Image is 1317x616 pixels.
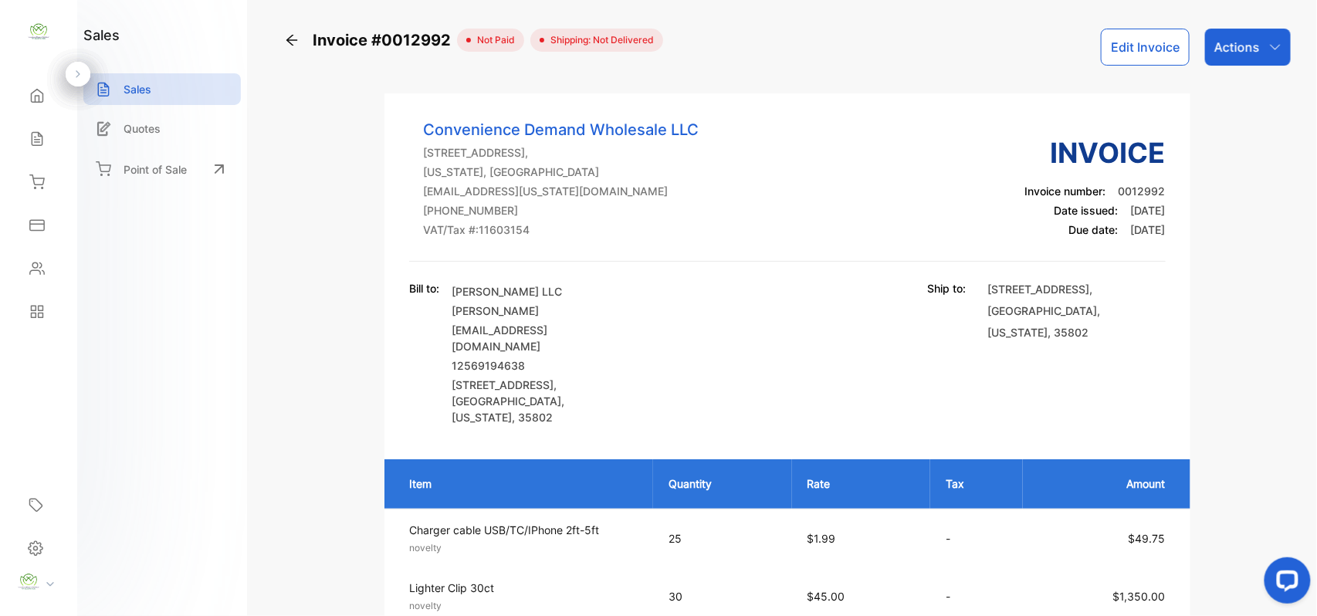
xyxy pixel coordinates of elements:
[17,570,40,594] img: profile
[1069,223,1119,236] span: Due date:
[83,73,241,105] a: Sales
[124,161,187,178] p: Point of Sale
[946,588,1007,604] p: -
[409,476,638,492] p: Item
[423,202,699,218] p: [PHONE_NUMBER]
[452,303,629,319] p: [PERSON_NAME]
[807,532,836,545] span: $1.99
[544,33,654,47] span: Shipping: Not Delivered
[423,222,699,238] p: VAT/Tax #: 11603154
[1101,29,1190,66] button: Edit Invoice
[83,113,241,144] a: Quotes
[928,280,967,296] p: Ship to:
[452,283,629,300] p: [PERSON_NAME] LLC
[124,81,151,97] p: Sales
[423,183,699,199] p: [EMAIL_ADDRESS][US_STATE][DOMAIN_NAME]
[27,20,50,43] img: logo
[669,588,776,604] p: 30
[1038,476,1166,492] p: Amount
[1252,551,1317,616] iframe: LiveChat chat widget
[313,29,457,52] span: Invoice #0012992
[409,599,641,613] p: novelty
[409,280,439,296] p: Bill to:
[1055,204,1119,217] span: Date issued:
[423,164,699,180] p: [US_STATE], [GEOGRAPHIC_DATA]
[669,476,776,492] p: Quantity
[83,152,241,186] a: Point of Sale
[946,530,1007,547] p: -
[1129,532,1166,545] span: $49.75
[452,378,554,391] span: [STREET_ADDRESS]
[1048,326,1089,339] span: , 35802
[1131,223,1166,236] span: [DATE]
[1214,38,1260,56] p: Actions
[807,590,845,603] span: $45.00
[409,522,641,538] p: Charger cable USB/TC/IPhone 2ft-5ft
[471,33,515,47] span: not paid
[1025,184,1106,198] span: Invoice number:
[512,411,553,424] span: , 35802
[1119,184,1166,198] span: 0012992
[1131,204,1166,217] span: [DATE]
[423,144,699,161] p: [STREET_ADDRESS],
[423,118,699,141] p: Convenience Demand Wholesale LLC
[946,476,1007,492] p: Tax
[988,283,1090,296] span: [STREET_ADDRESS]
[669,530,776,547] p: 25
[409,580,641,596] p: Lighter Clip 30ct
[124,120,161,137] p: Quotes
[409,541,641,555] p: novelty
[83,25,120,46] h1: sales
[452,322,629,354] p: [EMAIL_ADDRESS][DOMAIN_NAME]
[1205,29,1291,66] button: Actions
[807,476,915,492] p: Rate
[452,357,629,374] p: 12569194638
[1025,132,1166,174] h3: Invoice
[1113,590,1166,603] span: $1,350.00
